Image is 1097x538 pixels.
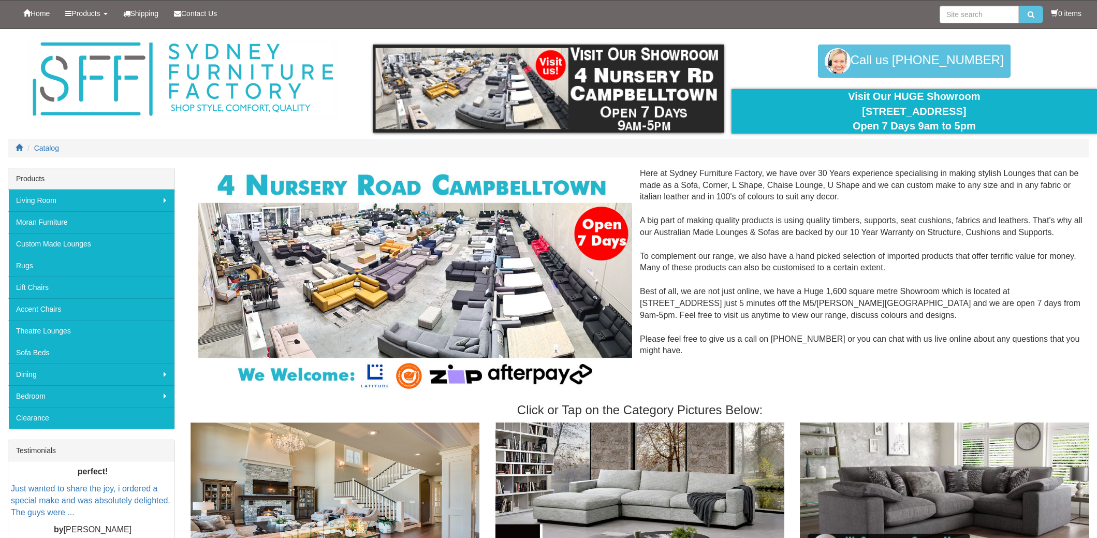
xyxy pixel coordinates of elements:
[78,467,108,476] b: perfect!
[198,168,632,394] img: Corner Modular Lounges
[8,320,174,342] a: Theatre Lounges
[115,1,167,26] a: Shipping
[8,190,174,211] a: Living Room
[57,1,115,26] a: Products
[11,524,174,536] p: [PERSON_NAME]
[8,168,174,190] div: Products
[11,484,170,517] a: Just wanted to share the joy, i ordered a special make and was absolutely delighted. The guys wer...
[8,342,174,363] a: Sofa Beds
[8,255,174,277] a: Rugs
[8,277,174,298] a: Lift Chairs
[166,1,225,26] a: Contact Us
[191,403,1089,417] h3: Click or Tap on the Category Pictures Below:
[31,9,50,18] span: Home
[8,233,174,255] a: Custom Made Lounges
[34,144,59,152] a: Catalog
[8,211,174,233] a: Moran Furniture
[27,39,338,120] img: Sydney Furniture Factory
[940,6,1019,23] input: Site search
[739,89,1089,134] div: Visit Our HUGE Showroom [STREET_ADDRESS] Open 7 Days 9am to 5pm
[8,440,174,461] div: Testimonials
[16,1,57,26] a: Home
[8,385,174,407] a: Bedroom
[1051,8,1081,19] li: 0 items
[8,407,174,429] a: Clearance
[181,9,217,18] span: Contact Us
[373,45,723,133] img: showroom.gif
[54,525,64,534] b: by
[8,298,174,320] a: Accent Chairs
[191,168,1089,369] div: Here at Sydney Furniture Factory, we have over 30 Years experience specialising in making stylish...
[71,9,100,18] span: Products
[130,9,159,18] span: Shipping
[8,363,174,385] a: Dining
